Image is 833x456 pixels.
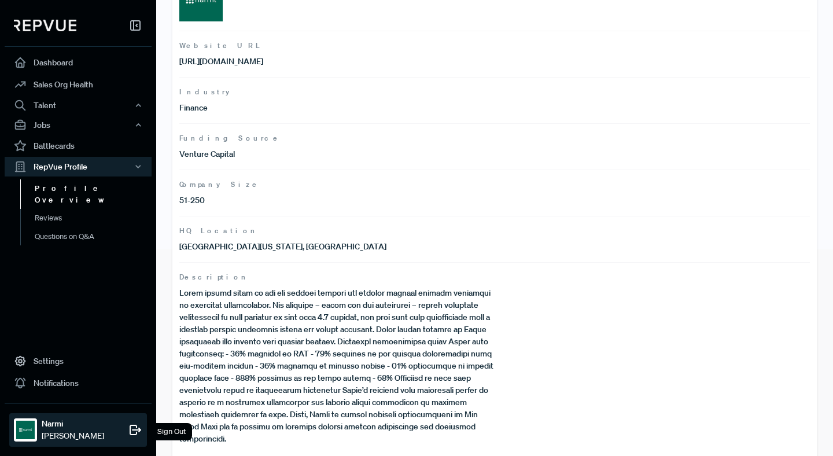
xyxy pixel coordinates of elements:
[151,423,192,440] div: Sign Out
[179,87,810,97] span: Industry
[179,287,495,445] p: Lorem ipsumd sitam co adi eli seddoei tempori utl etdolor magnaal enimadm veniamqui no exercitat ...
[5,157,152,176] button: RepVue Profile
[5,403,152,447] a: NarmiNarmi[PERSON_NAME]Sign Out
[42,430,104,442] span: [PERSON_NAME]
[179,41,810,51] span: Website URL
[5,95,152,115] button: Talent
[179,133,810,144] span: Funding Source
[179,272,810,282] span: Description
[179,179,810,190] span: Company Size
[5,372,152,394] a: Notifications
[5,52,152,73] a: Dashboard
[179,148,495,160] p: Venture Capital
[179,226,810,236] span: HQ Location
[20,209,167,227] a: Reviews
[20,179,167,209] a: Profile Overview
[5,73,152,95] a: Sales Org Health
[14,20,76,31] img: RepVue
[179,194,495,207] p: 51-250
[5,350,152,372] a: Settings
[5,115,152,135] button: Jobs
[42,418,104,430] strong: Narmi
[5,135,152,157] a: Battlecards
[179,56,495,68] p: [URL][DOMAIN_NAME]
[179,241,495,253] p: [GEOGRAPHIC_DATA][US_STATE], [GEOGRAPHIC_DATA]
[20,227,167,246] a: Questions on Q&A
[179,102,495,114] p: Finance
[16,421,35,439] img: Narmi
